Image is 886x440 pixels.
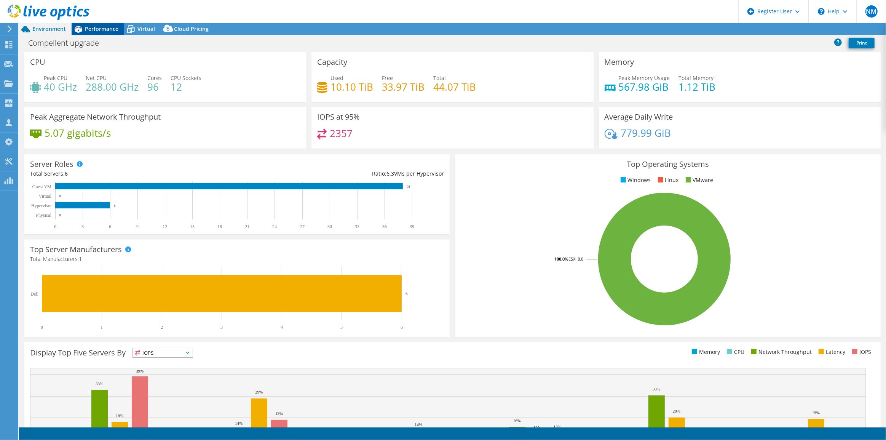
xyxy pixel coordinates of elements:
[272,224,277,229] text: 24
[568,256,583,262] tspan: ESXi 8.0
[275,411,283,416] text: 19%
[386,170,394,177] span: 6.3
[30,170,237,178] div: Total Servers:
[30,113,161,121] h3: Peak Aggregate Network Throughput
[116,413,123,418] text: 18%
[605,58,634,66] h3: Memory
[405,291,408,296] text: 6
[30,291,38,297] text: Dell
[382,224,387,229] text: 36
[330,129,353,138] h4: 2357
[554,424,561,429] text: 13%
[65,170,68,177] span: 6
[245,224,249,229] text: 21
[410,224,414,229] text: 39
[407,185,410,189] text: 38
[281,325,283,330] text: 4
[382,74,393,82] span: Free
[32,25,66,32] span: Environment
[36,213,51,218] text: Physical
[621,129,671,137] h4: 779.99 GiB
[619,74,670,82] span: Peak Memory Usage
[415,422,422,427] text: 14%
[235,421,243,426] text: 14%
[109,224,111,229] text: 6
[433,74,446,82] span: Total
[725,348,744,356] li: CPU
[81,224,84,229] text: 3
[330,83,373,91] h4: 10.10 TiB
[86,74,107,82] span: Net CPU
[30,58,45,66] h3: CPU
[605,113,673,121] h3: Average Daily Write
[849,38,875,48] a: Print
[59,213,61,217] text: 0
[171,83,201,91] h4: 12
[25,39,111,47] h1: Compellent upgrade
[161,325,163,330] text: 2
[340,325,343,330] text: 5
[690,348,720,356] li: Memory
[114,204,116,208] text: 6
[86,83,139,91] h4: 288.00 GHz
[812,410,820,415] text: 19%
[147,83,162,91] h4: 96
[30,245,122,254] h3: Top Server Manufacturers
[317,58,347,66] h3: Capacity
[850,348,871,356] li: IOPS
[133,348,193,357] span: IOPS
[619,176,651,184] li: Windows
[554,256,568,262] tspan: 100.0%
[330,74,343,82] span: Used
[45,129,111,137] h4: 5.07 gigabits/s
[137,25,155,32] span: Virtual
[136,224,139,229] text: 9
[32,184,51,189] text: Guest VM
[679,83,716,91] h4: 1.12 TiB
[401,325,403,330] text: 6
[96,381,103,386] text: 33%
[433,83,476,91] h4: 44.07 TiB
[656,176,679,184] li: Linux
[382,83,425,91] h4: 33.97 TiB
[31,203,52,208] text: Hypervisor
[171,74,201,82] span: CPU Sockets
[749,348,812,356] li: Network Throughput
[147,74,162,82] span: Cores
[865,5,878,18] span: NM
[41,325,43,330] text: 0
[59,194,61,198] text: 0
[619,83,670,91] h4: 567.98 GiB
[513,418,521,423] text: 16%
[327,224,332,229] text: 30
[163,224,167,229] text: 12
[300,224,305,229] text: 27
[136,369,144,373] text: 39%
[101,325,103,330] text: 1
[533,425,541,430] text: 12%
[673,409,680,413] text: 20%
[85,25,118,32] span: Performance
[30,160,73,168] h3: Server Roles
[190,224,195,229] text: 15
[818,8,825,15] svg: \n
[54,224,56,229] text: 0
[317,113,360,121] h3: IOPS at 95%
[217,224,222,229] text: 18
[817,348,845,356] li: Latency
[44,74,67,82] span: Peak CPU
[39,194,52,199] text: Virtual
[684,176,714,184] li: VMware
[44,83,77,91] h4: 40 GHz
[679,74,714,82] span: Total Memory
[79,255,82,262] span: 1
[255,390,263,394] text: 29%
[237,170,444,178] div: Ratio: VMs per Hypervisor
[461,160,875,168] h3: Top Operating Systems
[220,325,223,330] text: 3
[30,255,444,263] h4: Total Manufacturers:
[653,387,660,391] text: 30%
[355,224,359,229] text: 33
[174,25,209,32] span: Cloud Pricing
